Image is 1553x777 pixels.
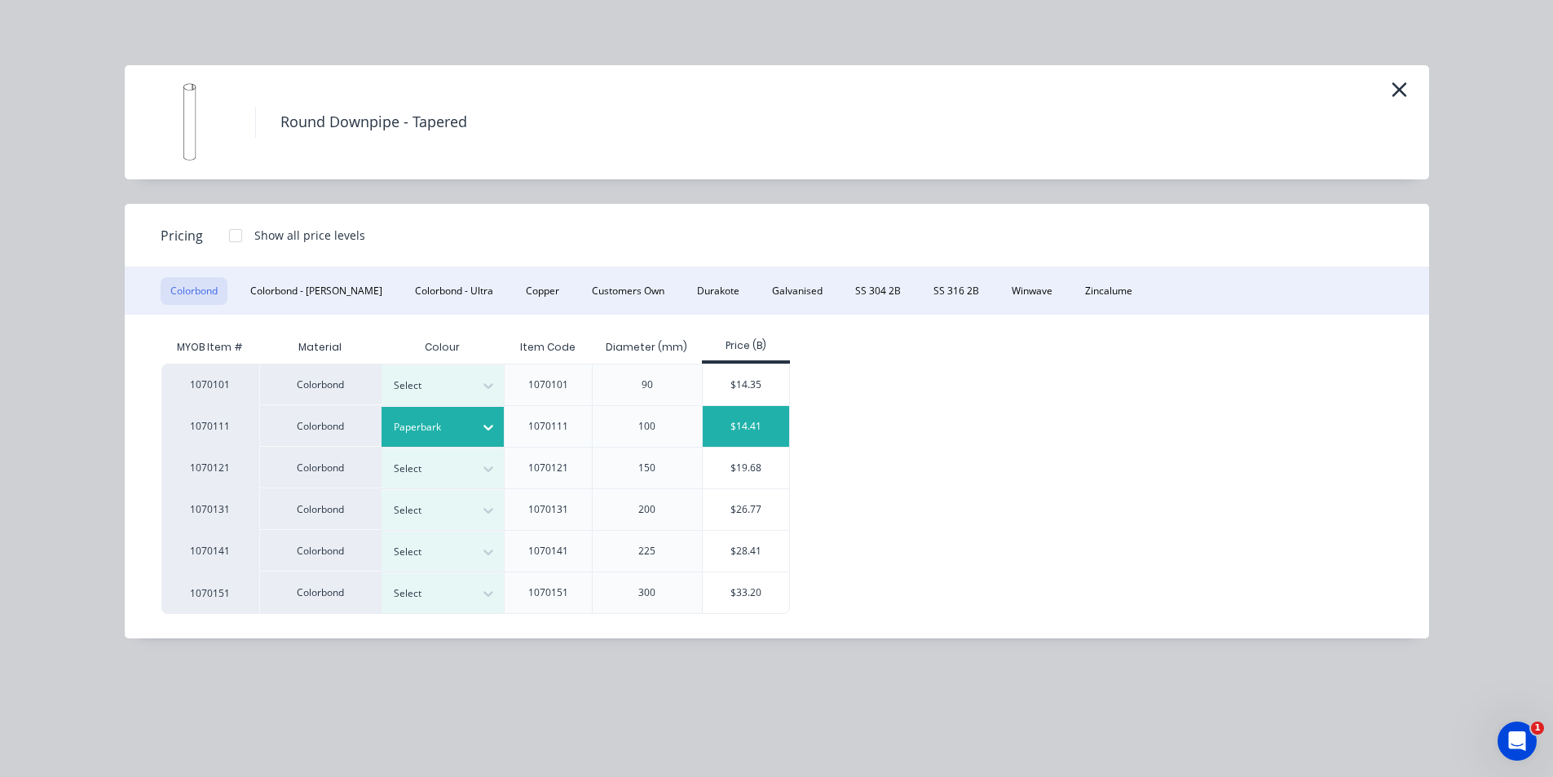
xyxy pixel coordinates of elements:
[259,331,382,364] div: Material
[703,406,790,447] div: $14.41
[582,277,674,305] button: Customers Own
[255,107,492,138] h4: Round Downpipe - Tapered
[1498,722,1537,761] iframe: Intercom live chat
[259,488,382,530] div: Colorbond
[703,531,790,572] div: $28.41
[1075,277,1142,305] button: Zincalume
[254,227,365,244] div: Show all price levels
[161,572,259,614] div: 1070151
[687,277,749,305] button: Durakote
[642,377,653,392] div: 90
[161,226,203,245] span: Pricing
[161,447,259,488] div: 1070121
[845,277,911,305] button: SS 304 2B
[405,277,503,305] button: Colorbond - Ultra
[161,277,227,305] button: Colorbond
[638,419,655,434] div: 100
[528,585,568,600] div: 1070151
[161,488,259,530] div: 1070131
[638,544,655,558] div: 225
[382,331,504,364] div: Colour
[259,572,382,614] div: Colorbond
[924,277,989,305] button: SS 316 2B
[703,489,790,530] div: $26.77
[1002,277,1062,305] button: Winwave
[703,364,790,405] div: $14.35
[528,377,568,392] div: 1070101
[702,338,791,353] div: Price (B)
[161,364,259,405] div: 1070101
[259,364,382,405] div: Colorbond
[593,327,700,368] div: Diameter (mm)
[161,405,259,447] div: 1070111
[638,502,655,517] div: 200
[259,530,382,572] div: Colorbond
[507,327,589,368] div: Item Code
[703,448,790,488] div: $19.68
[528,461,568,475] div: 1070121
[528,544,568,558] div: 1070141
[1531,722,1544,735] span: 1
[149,82,231,163] img: Round Downpipe - Tapered
[161,530,259,572] div: 1070141
[638,461,655,475] div: 150
[161,331,259,364] div: MYOB Item #
[528,419,568,434] div: 1070111
[703,572,790,613] div: $33.20
[259,405,382,447] div: Colorbond
[240,277,392,305] button: Colorbond - [PERSON_NAME]
[638,585,655,600] div: 300
[259,447,382,488] div: Colorbond
[528,502,568,517] div: 1070131
[762,277,832,305] button: Galvanised
[516,277,569,305] button: Copper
